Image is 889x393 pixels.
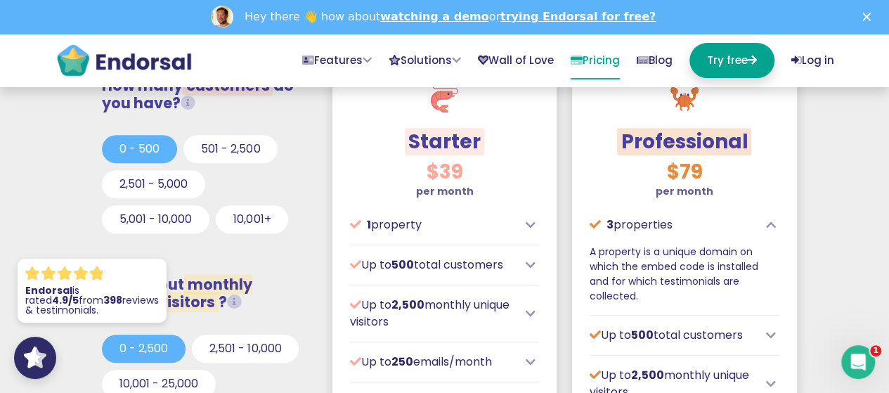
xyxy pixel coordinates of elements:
img: endorsal-logo@2x.png [56,43,193,78]
div: Hey there 👋 how about or [245,10,656,24]
span: monthly unique visitors [102,274,252,312]
a: Features [302,43,372,78]
span: 1 [870,345,881,356]
p: A property is a unique domain on which the embed code is installed and for which testimonials are... [590,245,779,304]
button: 10,001+ [216,205,288,233]
button: 5,001 - 10,000 [102,205,209,233]
span: $39 [426,158,462,186]
a: Pricing [571,43,620,79]
span: 2,500 [391,297,424,313]
a: Blog [637,43,673,78]
strong: Endorsal [25,283,72,297]
span: 2,500 [631,367,664,383]
strong: per month [656,184,713,198]
strong: per month [415,184,473,198]
a: trying Endorsal for free? [500,10,656,23]
img: crab.svg [670,84,699,112]
a: Try free [689,43,774,78]
button: 2,501 - 10,000 [192,335,299,363]
iframe: Intercom live chat [841,345,875,379]
button: 0 - 2,500 [102,335,186,363]
i: Total customers from whom you request testimonials/reviews. [181,96,195,110]
span: 3 [606,217,614,233]
i: Unique visitors that view our social proof tools (widgets, FOMO popups or Wall of Love) on your w... [227,295,242,309]
span: Professional [617,128,751,155]
button: 501 - 2,500 [183,135,278,163]
p: property [350,217,518,233]
p: Up to monthly unique visitors [350,297,518,330]
p: Up to emails/month [350,354,518,371]
a: Solutions [389,43,461,78]
p: is rated from reviews & testimonials. [25,285,159,315]
span: Starter [405,128,484,155]
div: Close [862,13,876,21]
button: 0 - 500 [102,135,177,163]
p: properties [590,217,758,233]
a: Wall of Love [478,43,554,78]
button: 2,501 - 5,000 [102,170,205,198]
a: watching a demo [380,10,488,23]
h3: How many do you have? [102,77,306,112]
img: shrimp.svg [430,84,458,112]
img: Profile image for Dean [211,6,233,28]
strong: 398 [103,293,122,307]
p: Up to total customers [590,327,758,344]
h3: How about ? [102,276,306,311]
span: 500 [391,257,414,273]
p: Up to total customers [350,257,518,273]
span: 500 [631,327,654,343]
span: 250 [391,354,413,370]
span: $79 [666,158,702,186]
span: 1 [367,217,371,233]
a: Log in [791,43,834,78]
strong: 4.9/5 [52,293,79,307]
